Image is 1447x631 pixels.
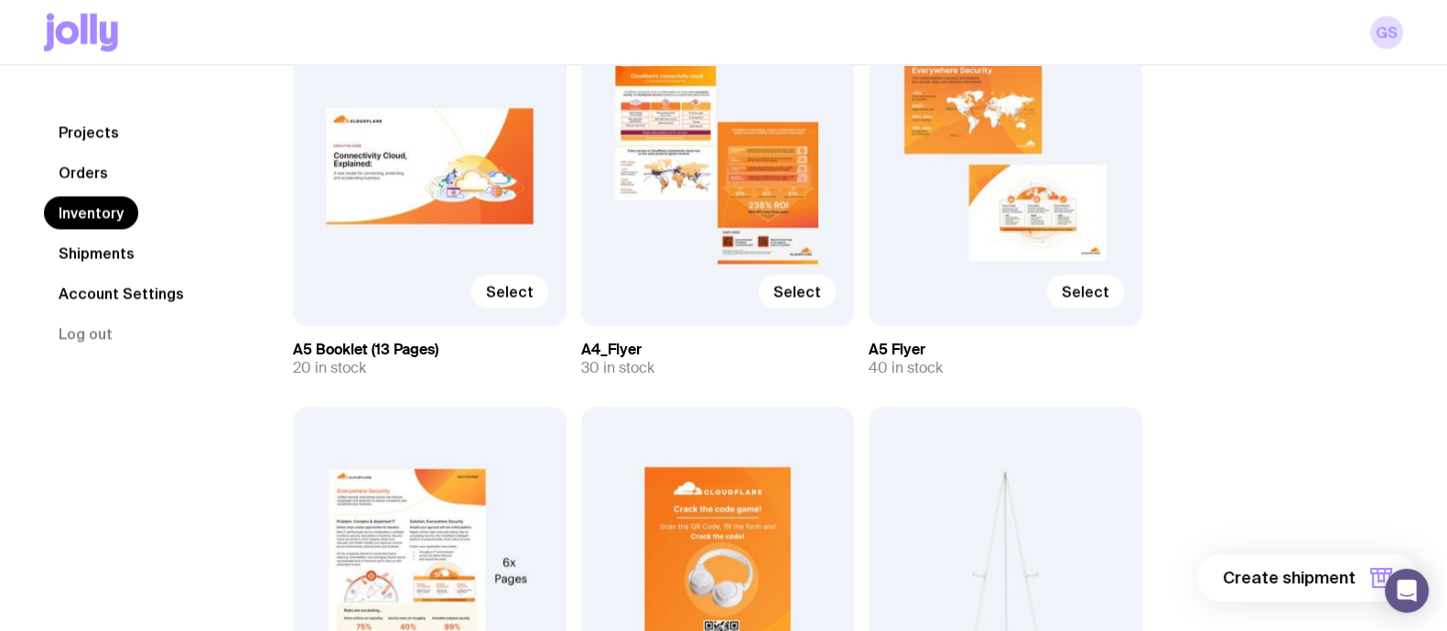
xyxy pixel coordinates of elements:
button: Log out [44,318,127,351]
a: Account Settings [44,277,199,310]
a: GS [1370,16,1403,49]
span: Select [1062,282,1109,300]
span: Select [486,282,534,300]
a: Shipments [44,237,149,270]
span: 20 in stock [293,359,366,377]
h3: A4_Flyer [581,341,855,359]
span: 30 in stock [581,359,654,377]
span: Create shipment [1223,567,1355,589]
a: Inventory [44,197,138,230]
button: Create shipment [1197,554,1418,602]
a: Projects [44,116,134,149]
h3: A5 Booklet (13 Pages) [293,341,567,359]
a: Orders [44,157,123,190]
div: Open Intercom Messenger [1385,569,1429,613]
h3: A5 Flyer [869,341,1142,359]
span: 40 in stock [869,359,943,377]
span: Select [773,282,821,300]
